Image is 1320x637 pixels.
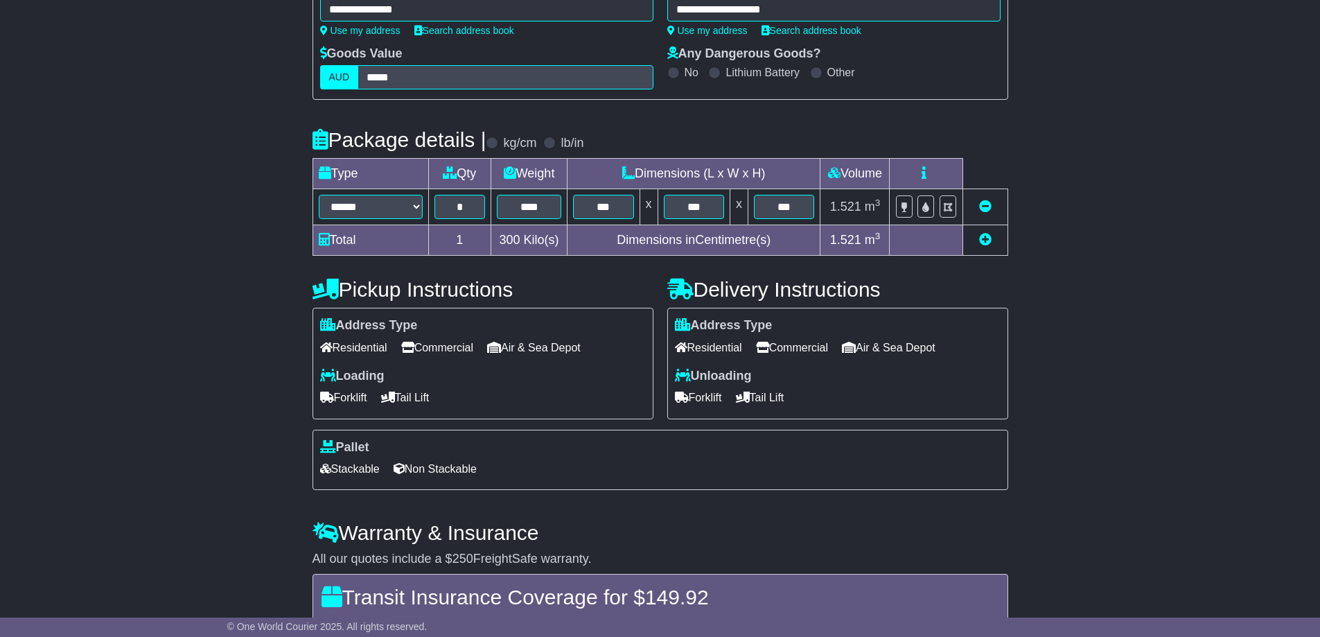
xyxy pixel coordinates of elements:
[320,65,359,89] label: AUD
[500,233,520,247] span: 300
[491,159,567,189] td: Weight
[685,66,698,79] label: No
[320,458,380,480] span: Stackable
[640,189,658,225] td: x
[322,586,999,609] h4: Transit Insurance Coverage for $
[842,337,935,358] span: Air & Sea Depot
[667,46,821,62] label: Any Dangerous Goods?
[675,369,752,384] label: Unloading
[730,189,748,225] td: x
[491,225,567,256] td: Kilo(s)
[414,25,514,36] a: Search address book
[313,225,428,256] td: Total
[320,387,367,408] span: Forklift
[401,337,473,358] span: Commercial
[865,233,881,247] span: m
[227,621,428,632] span: © One World Courier 2025. All rights reserved.
[820,159,890,189] td: Volume
[320,337,387,358] span: Residential
[320,440,369,455] label: Pallet
[503,136,536,151] label: kg/cm
[667,25,748,36] a: Use my address
[394,458,477,480] span: Non Stackable
[979,233,992,247] a: Add new item
[428,225,491,256] td: 1
[725,66,800,79] label: Lithium Battery
[875,198,881,208] sup: 3
[313,552,1008,567] div: All our quotes include a $ FreightSafe warranty.
[320,369,385,384] label: Loading
[452,552,473,566] span: 250
[827,66,855,79] label: Other
[675,337,742,358] span: Residential
[313,159,428,189] td: Type
[320,25,401,36] a: Use my address
[320,46,403,62] label: Goods Value
[561,136,583,151] label: lb/in
[830,200,861,213] span: 1.521
[875,231,881,241] sup: 3
[567,225,820,256] td: Dimensions in Centimetre(s)
[762,25,861,36] a: Search address book
[675,387,722,408] span: Forklift
[830,233,861,247] span: 1.521
[320,318,418,333] label: Address Type
[567,159,820,189] td: Dimensions (L x W x H)
[979,200,992,213] a: Remove this item
[756,337,828,358] span: Commercial
[381,387,430,408] span: Tail Lift
[313,521,1008,544] h4: Warranty & Insurance
[645,586,709,609] span: 149.92
[313,278,653,301] h4: Pickup Instructions
[487,337,581,358] span: Air & Sea Depot
[428,159,491,189] td: Qty
[667,278,1008,301] h4: Delivery Instructions
[675,318,773,333] label: Address Type
[865,200,881,213] span: m
[313,128,486,151] h4: Package details |
[736,387,784,408] span: Tail Lift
